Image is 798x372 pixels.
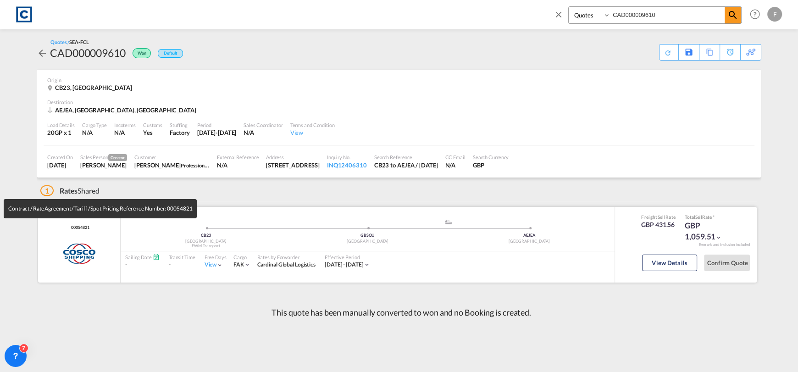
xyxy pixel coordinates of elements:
div: Total Rate [685,214,731,220]
div: 30 Sep 2025 [197,128,237,137]
div: Default [158,49,183,58]
div: CAD000009610 [50,45,126,60]
div: N/A [82,128,107,137]
span: Creator [108,154,127,161]
span: icon-close [554,6,568,28]
md-icon: icon-chevron-down [363,261,370,268]
div: N/A [217,161,259,169]
div: Load Details [47,122,75,128]
span: Cardinal Global Logistics [257,261,316,268]
div: Terms and Condition [290,122,335,128]
img: 1fdb9190129311efbfaf67cbb4249bed.jpeg [14,4,34,25]
div: Cargo [233,254,250,261]
span: Professional Freight Solutions Ltd [181,161,255,169]
div: Viewicon-chevron-down [205,261,223,269]
div: F [767,7,782,22]
div: [GEOGRAPHIC_DATA] [125,239,287,244]
div: Transit Time [169,254,195,261]
span: Help [747,6,763,22]
div: Rates by Forwarder [257,254,316,261]
div: GBP 1,059.51 [685,220,731,242]
div: [GEOGRAPHIC_DATA] [449,239,610,244]
span: Subject to Remarks [712,214,715,220]
div: Destination [47,99,751,105]
div: Sailing Date [125,254,160,261]
div: - [169,261,195,269]
div: Customs [143,122,162,128]
md-icon: Schedules Available [153,254,160,261]
span: FAK [233,261,244,268]
div: Help [747,6,767,23]
div: icon-arrow-left [37,45,50,60]
div: Search Currency [473,154,509,161]
div: CC Email [445,154,465,161]
md-icon: icon-chevron-down [715,234,722,241]
span: CB23 [201,233,211,238]
div: View [290,128,335,137]
span: Rates [60,186,78,195]
div: Search Reference [374,154,438,161]
div: [GEOGRAPHIC_DATA] [287,239,448,244]
div: 01 Sep 2025 - 30 Sep 2025 [325,261,364,269]
div: Shared [40,186,100,196]
button: View Details [642,255,697,271]
div: Quotes /SEA-FCL [50,39,89,45]
div: Freight Rate [641,214,676,220]
div: - [125,261,160,269]
span: icon-magnify [725,7,741,23]
span: Sell [695,214,703,220]
md-icon: icon-refresh [664,49,671,56]
md-icon: icon-close [554,9,564,19]
div: Period [197,122,237,128]
div: EWM Transport [125,243,287,249]
div: Remark and Inclusion included [692,242,757,247]
div: Effective Period [325,254,370,261]
button: Confirm Quote [704,255,750,271]
div: N/A [445,161,465,169]
div: Factory Stuffing [170,128,189,137]
span: SEA-FCL [69,39,89,45]
div: Three Rivers Business Centre Felixstowe Road Ipswich, Suffolk IP10 0BF [266,161,319,169]
div: N/A [114,128,125,137]
div: GBP 431.56 [641,220,676,229]
div: GBP [473,161,509,169]
span: 1 [40,185,54,196]
div: Daniel Sanger [134,161,210,169]
div: Sales Coordinator [244,122,283,128]
div: CB23 to AEJEA / 5 Sep 2025 [374,161,438,169]
span: Won [138,50,149,59]
div: GBSOU [287,233,448,239]
div: INQ12406310 [327,161,367,169]
div: 5 Sep 2025 [47,161,73,169]
div: CB23, United Kingdom [47,83,134,92]
md-icon: icon-chevron-down [244,261,250,268]
span: Sell [657,214,665,220]
div: Stuffing [170,122,189,128]
input: Enter Quotation Number [610,7,725,23]
div: Cargo Type [82,122,107,128]
div: Sales Person [80,154,127,161]
div: Save As Template [679,44,699,60]
span: 00054821 [69,225,89,231]
div: Yes [143,128,162,137]
img: COSCO [62,242,96,265]
div: Created On [47,154,73,161]
div: Origin [47,77,751,83]
div: Quote PDF is not available at this time [664,44,674,56]
md-icon: icon-chevron-down [216,262,223,268]
div: Inquiry No. [327,154,367,161]
div: AEJEA [449,233,610,239]
div: External Reference [217,154,259,161]
div: Cardinal Global Logistics [257,261,316,269]
div: Address [266,154,319,161]
div: 20GP x 1 [47,128,75,137]
div: Contract / Rate Agreement / Tariff / Spot Pricing Reference Number: 00054821 [69,225,89,231]
md-icon: icon-magnify [727,10,738,21]
div: N/A [244,128,283,137]
md-icon: icon-arrow-left [37,48,48,59]
div: Free Days [205,254,227,261]
div: Won [126,45,153,60]
md-icon: assets/icons/custom/ship-fill.svg [443,220,454,224]
div: Customer [134,154,210,161]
